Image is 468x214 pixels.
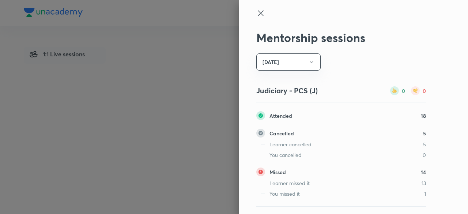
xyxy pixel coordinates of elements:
img: - [256,168,265,176]
h6: Attended [269,112,292,120]
span: Learner cancelled [269,140,312,148]
button: [DATE] [256,53,321,71]
span: You missed it [269,190,300,198]
h2: Mentorship sessions [256,31,426,45]
img: dislike [411,86,420,95]
h6: 0 [423,87,426,95]
span: 0 [423,151,426,159]
span: You cancelled [269,151,302,159]
h4: Judiciary - PCS (J) [256,85,318,96]
h6: 0 [402,87,405,95]
img: - [256,129,265,138]
h6: Missed [269,168,286,176]
span: 1 [424,190,426,198]
h6: 5 [423,129,426,137]
img: like [390,86,399,95]
img: - [256,111,265,120]
span: Learner missed it [269,179,310,187]
span: 5 [423,140,426,148]
h6: 18 [421,112,426,120]
h6: Cancelled [269,129,294,137]
span: 13 [422,179,426,187]
h6: 14 [421,168,426,176]
span: Support [29,6,48,12]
